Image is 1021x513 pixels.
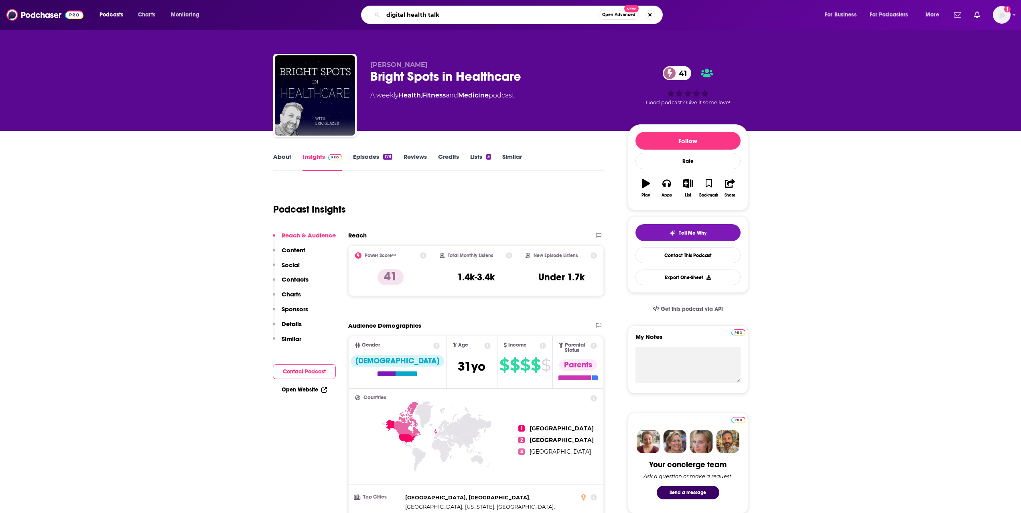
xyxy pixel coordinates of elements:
[646,99,730,105] span: Good podcast? Give it some love!
[362,343,380,348] span: Gender
[656,174,677,203] button: Apps
[518,425,525,432] span: 1
[448,253,493,258] h2: Total Monthly Listens
[458,91,489,99] a: Medicine
[518,437,525,443] span: 2
[698,174,719,203] button: Bookmark
[370,61,428,69] span: [PERSON_NAME]
[273,246,305,261] button: Content
[348,231,367,239] h2: Reach
[677,174,698,203] button: List
[685,193,691,198] div: List
[1004,6,1011,12] svg: Add a profile image
[662,193,672,198] div: Apps
[273,261,300,276] button: Social
[273,153,291,171] a: About
[920,8,949,21] button: open menu
[405,493,530,502] span: ,
[353,153,392,171] a: Episodes179
[282,246,305,254] p: Content
[502,153,522,171] a: Similar
[405,494,529,501] span: [GEOGRAPHIC_DATA], [GEOGRAPHIC_DATA]
[282,305,308,313] p: Sponsors
[458,359,485,374] span: 31 yo
[282,290,301,298] p: Charts
[731,328,745,336] a: Pro website
[926,9,939,20] span: More
[819,8,867,21] button: open menu
[6,7,83,22] img: Podchaser - Follow, Share and Rate Podcasts
[716,430,739,453] img: Jon Profile
[635,174,656,203] button: Play
[273,290,301,305] button: Charts
[171,9,199,20] span: Monitoring
[348,322,421,329] h2: Audience Demographics
[369,6,670,24] div: Search podcasts, credits, & more...
[282,231,336,239] p: Reach & Audience
[635,247,741,263] a: Contact This Podcast
[719,174,740,203] button: Share
[404,153,427,171] a: Reviews
[282,320,302,328] p: Details
[486,154,491,160] div: 3
[635,224,741,241] button: tell me why sparkleTell Me Why
[273,203,346,215] h1: Podcast Insights
[657,486,719,499] button: Send a message
[405,502,463,511] span: ,
[422,91,446,99] a: Fitness
[663,66,691,80] a: 41
[635,132,741,150] button: Follow
[993,6,1011,24] button: Show profile menu
[565,343,589,353] span: Parental Status
[530,448,591,455] span: [GEOGRAPHIC_DATA]
[661,306,723,312] span: Get this podcast via API
[405,503,462,510] span: [GEOGRAPHIC_DATA]
[559,359,597,371] div: Parents
[282,276,309,283] p: Contacts
[99,9,123,20] span: Podcasts
[530,436,594,444] span: [GEOGRAPHIC_DATA]
[273,364,336,379] button: Contact Podcast
[825,9,857,20] span: For Business
[520,359,530,371] span: $
[649,460,727,470] div: Your concierge team
[470,153,491,171] a: Lists3
[865,8,920,21] button: open menu
[94,8,134,21] button: open menu
[282,386,327,393] a: Open Website
[273,320,302,335] button: Details
[643,473,733,479] div: Ask a question or make a request.
[602,13,635,17] span: Open Advanced
[993,6,1011,24] img: User Profile
[993,6,1011,24] span: Logged in as HBurn
[699,193,718,198] div: Bookmark
[383,154,392,160] div: 179
[378,269,404,285] p: 41
[508,343,527,348] span: Income
[273,231,336,246] button: Reach & Audience
[646,299,730,319] a: Get this podcast via API
[971,8,983,22] a: Show notifications dropdown
[663,430,686,453] img: Barbara Profile
[534,253,578,258] h2: New Episode Listens
[421,91,422,99] span: ,
[951,8,964,22] a: Show notifications dropdown
[731,416,745,423] a: Pro website
[725,193,735,198] div: Share
[538,271,585,283] h3: Under 1.7k
[328,154,342,160] img: Podchaser Pro
[438,153,459,171] a: Credits
[165,8,210,21] button: open menu
[624,5,639,12] span: New
[731,417,745,423] img: Podchaser Pro
[510,359,520,371] span: $
[465,503,554,510] span: [US_STATE], [GEOGRAPHIC_DATA]
[275,55,355,136] a: Bright Spots in Healthcare
[671,66,691,80] span: 41
[302,153,342,171] a: InsightsPodchaser Pro
[641,193,650,198] div: Play
[383,8,599,21] input: Search podcasts, credits, & more...
[363,395,386,400] span: Countries
[628,61,748,111] div: 41Good podcast? Give it some love!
